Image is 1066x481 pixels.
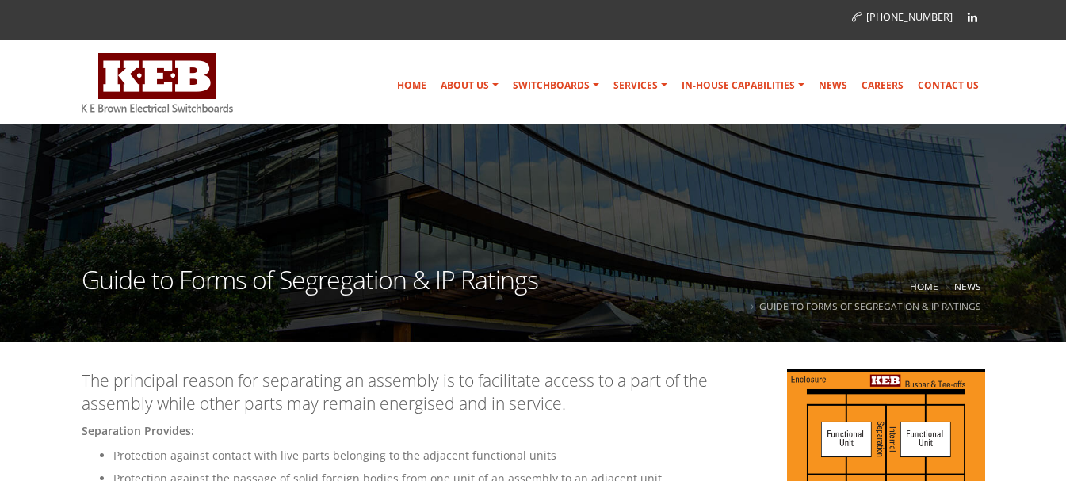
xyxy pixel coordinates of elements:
h5: Separation provides: [82,424,985,438]
a: Linkedin [961,6,984,29]
p: The principal reason for separating an assembly is to facilitate access to a part of the assembly... [82,369,985,416]
img: K E Brown Electrical Switchboards [82,53,233,113]
a: Services [607,70,674,101]
a: About Us [434,70,505,101]
h1: Guide to Forms of Segregation & IP Ratings [82,267,538,312]
li: Guide to Forms of Segregation & IP Ratings [747,296,981,316]
a: Switchboards [506,70,606,101]
a: Contact Us [911,70,985,101]
a: [PHONE_NUMBER] [852,10,953,24]
a: News [954,280,981,292]
a: Careers [855,70,910,101]
a: In-house Capabilities [675,70,811,101]
li: Protection against contact with live parts belonging to the adjacent functional units [113,446,985,465]
a: Home [391,70,433,101]
a: News [812,70,854,101]
a: Home [910,280,938,292]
